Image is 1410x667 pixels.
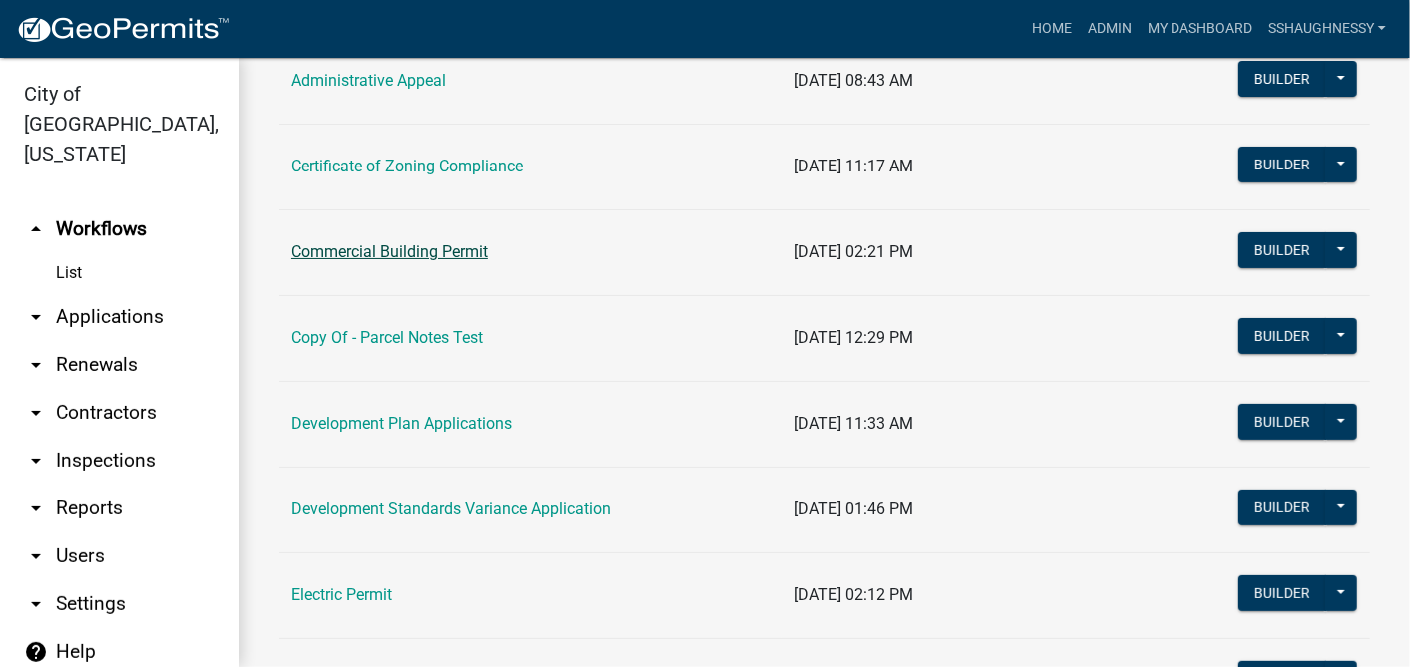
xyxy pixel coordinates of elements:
[24,217,48,241] i: arrow_drop_up
[24,497,48,520] i: arrow_drop_down
[1080,10,1140,48] a: Admin
[1238,232,1326,268] button: Builder
[1238,318,1326,354] button: Builder
[794,328,913,347] span: [DATE] 12:29 PM
[24,640,48,664] i: help
[794,242,913,261] span: [DATE] 02:21 PM
[291,500,611,518] a: Development Standards Variance Application
[24,305,48,329] i: arrow_drop_down
[794,585,913,604] span: [DATE] 02:12 PM
[291,71,446,90] a: Administrative Appeal
[24,449,48,473] i: arrow_drop_down
[794,414,913,433] span: [DATE] 11:33 AM
[291,414,512,433] a: Development Plan Applications
[291,242,488,261] a: Commercial Building Permit
[794,157,913,175] span: [DATE] 11:17 AM
[1238,490,1326,525] button: Builder
[291,157,523,175] a: Certificate of Zoning Compliance
[794,500,913,518] span: [DATE] 01:46 PM
[1260,10,1394,48] a: sshaughnessy
[1140,10,1260,48] a: My Dashboard
[1238,61,1326,97] button: Builder
[291,328,483,347] a: Copy Of - Parcel Notes Test
[24,592,48,616] i: arrow_drop_down
[24,401,48,425] i: arrow_drop_down
[291,585,392,604] a: Electric Permit
[794,71,913,90] span: [DATE] 08:43 AM
[24,544,48,568] i: arrow_drop_down
[1238,147,1326,182] button: Builder
[1024,10,1080,48] a: Home
[24,353,48,377] i: arrow_drop_down
[1238,404,1326,440] button: Builder
[1238,575,1326,611] button: Builder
